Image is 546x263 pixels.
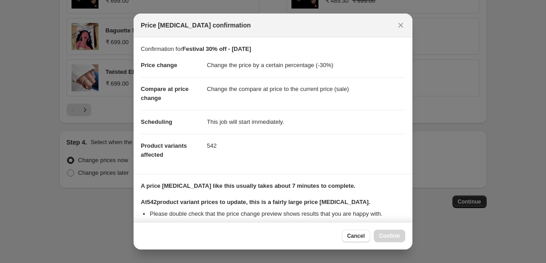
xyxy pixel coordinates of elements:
[141,45,405,54] p: Confirmation for
[141,118,172,125] span: Scheduling
[342,230,370,242] button: Cancel
[207,110,405,134] dd: This job will start immediately.
[207,134,405,158] dd: 542
[141,21,251,30] span: Price [MEDICAL_DATA] confirmation
[141,199,370,205] b: At 542 product variant prices to update, this is a fairly large price [MEDICAL_DATA].
[182,45,251,52] b: Festival 30% off - [DATE]
[150,220,405,238] li: You might want to perform a backup of your products before proceeding. is one good way to backup ...
[141,142,187,158] span: Product variants affected
[150,221,399,237] a: Exporting products to a CSV
[141,62,177,68] span: Price change
[141,86,188,101] span: Compare at price change
[347,232,365,240] span: Cancel
[207,77,405,101] dd: Change the compare at price to the current price (sale)
[207,54,405,77] dd: Change the price by a certain percentage (-30%)
[150,209,405,218] li: Please double check that the price change preview shows results that you are happy with.
[394,19,407,32] button: Close
[141,182,355,189] b: A price [MEDICAL_DATA] like this usually takes about 7 minutes to complete.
